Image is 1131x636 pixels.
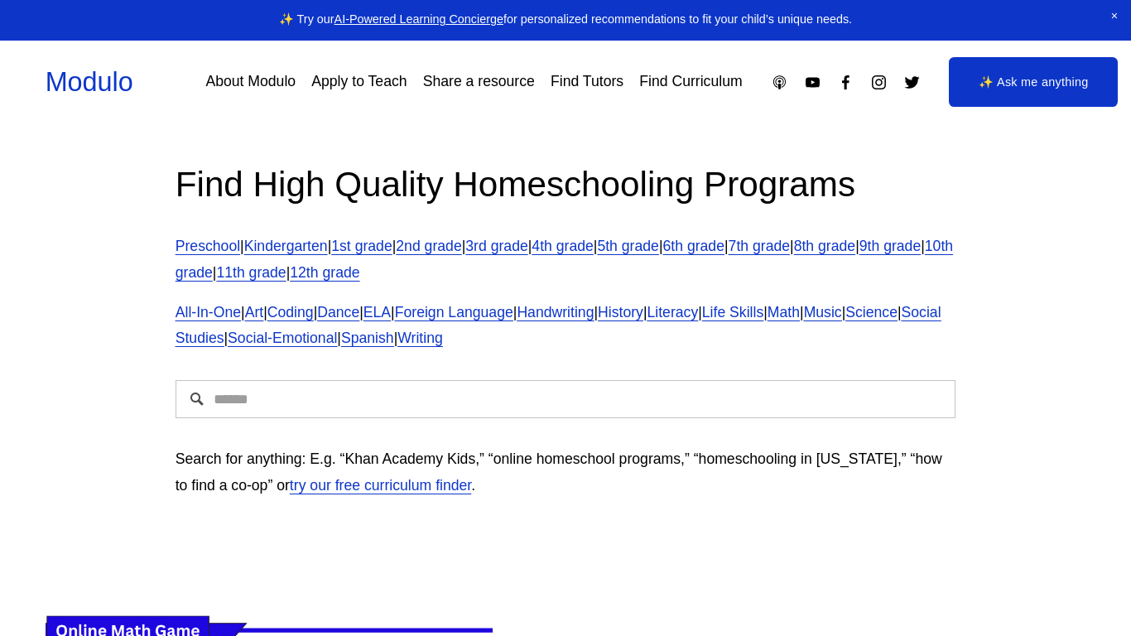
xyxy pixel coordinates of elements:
a: Share a resource [423,68,535,97]
a: ELA [363,304,391,320]
a: Writing [397,330,443,346]
a: Preschool [176,238,240,254]
a: 5th grade [597,238,658,254]
a: Dance [317,304,359,320]
a: ✨ Ask me anything [949,57,1118,107]
a: try our free curriculum finder [290,477,471,494]
a: Find Curriculum [639,68,742,97]
a: 7th grade [729,238,790,254]
a: Music [804,304,842,320]
p: | | | | | | | | | | | | | | | | [176,300,956,353]
a: 6th grade [663,238,724,254]
a: 1st grade [331,238,392,254]
a: AI-Powered Learning Concierge [334,12,503,26]
h2: Find High Quality Homeschooling Programs [176,161,956,207]
a: 10th grade [176,238,953,281]
a: YouTube [804,74,821,91]
a: Math [768,304,800,320]
a: Kindergarten [244,238,328,254]
p: | | | | | | | | | | | | | [176,234,956,287]
a: 12th grade [290,264,359,281]
a: 11th grade [216,264,286,281]
a: 9th grade [859,238,921,254]
a: Twitter [903,74,921,91]
a: Social Studies [176,304,941,347]
a: Instagram [870,74,888,91]
a: Handwriting [517,304,594,320]
a: Coding [267,304,314,320]
a: History [598,304,643,320]
a: 8th grade [794,238,855,254]
a: Spanish [341,330,394,346]
p: Search for anything: E.g. “Khan Academy Kids,” “online homeschool programs,” “homeschooling in [U... [176,446,956,499]
a: 3rd grade [465,238,527,254]
a: Modulo [46,67,133,97]
a: Social-Emotional [228,330,337,346]
input: Search [176,380,956,418]
a: Foreign Language [395,304,513,320]
a: Literacy [647,304,698,320]
a: 4th grade [532,238,593,254]
a: Facebook [837,74,854,91]
a: Apple Podcasts [771,74,788,91]
a: Apply to Teach [311,68,407,97]
a: Life Skills [702,304,763,320]
a: Art [245,304,264,320]
a: 2nd grade [396,238,461,254]
a: About Modulo [205,68,296,97]
a: All-In-One [176,304,241,320]
a: Science [845,304,898,320]
a: Find Tutors [551,68,623,97]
